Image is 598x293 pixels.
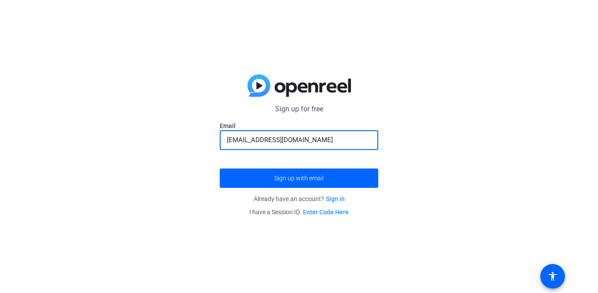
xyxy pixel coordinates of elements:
[249,209,349,216] span: I have a Session ID.
[254,195,345,202] span: Already have an account?
[547,271,558,282] mat-icon: accessibility
[247,74,351,97] img: blue-gradient.svg
[326,195,345,202] a: Sign in
[220,121,378,130] label: Email
[220,104,378,114] p: Sign up for free
[220,168,378,188] button: Sign up with email
[227,135,371,145] input: Enter Email Address
[303,209,349,216] a: Enter Code Here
